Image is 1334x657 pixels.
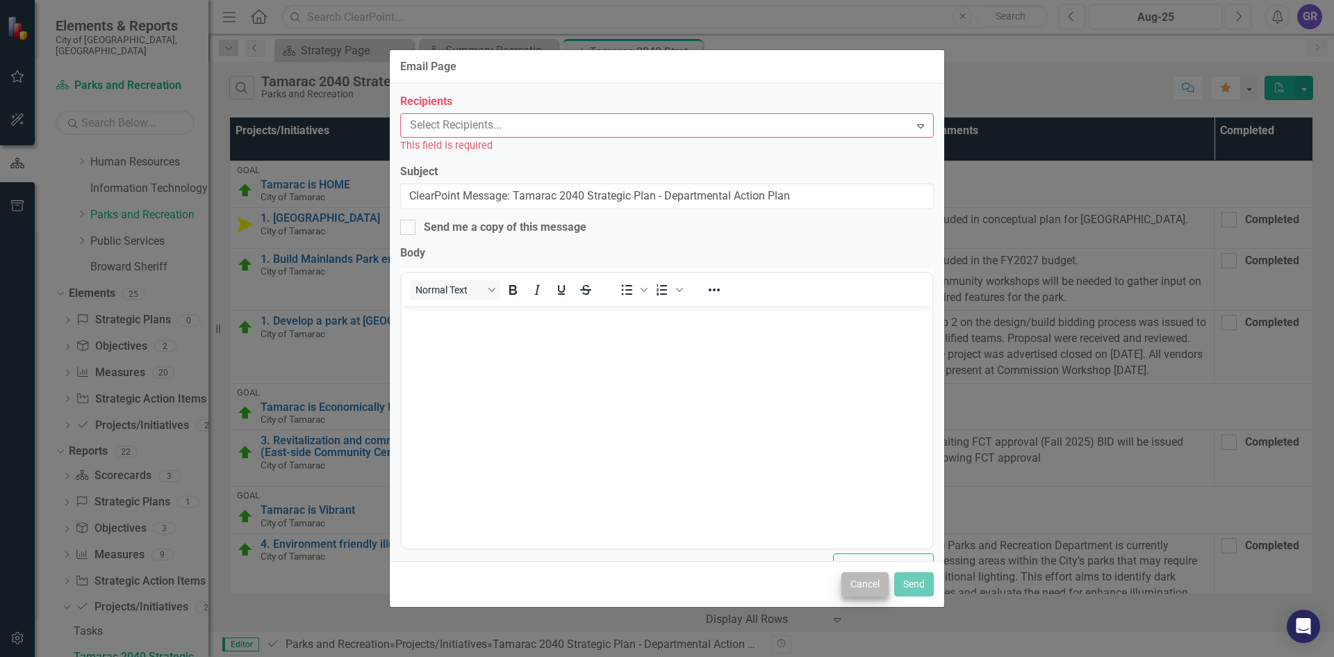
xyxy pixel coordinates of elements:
[1287,610,1320,643] div: Open Intercom Messenger
[400,138,934,154] div: This field is required
[400,94,934,110] label: Recipients
[400,60,456,73] div: Email Page
[833,553,934,578] button: Switch to old editor
[402,306,932,549] iframe: Rich Text Area
[650,280,685,300] div: Numbered list
[615,280,650,300] div: Bullet list
[410,280,500,300] button: Block Normal Text
[702,280,726,300] button: Reveal or hide additional toolbar items
[400,164,934,180] label: Subject
[841,572,889,597] button: Cancel
[894,572,934,597] button: Send
[400,245,934,261] label: Body
[424,220,586,236] div: Send me a copy of this message
[550,280,573,300] button: Underline
[574,280,598,300] button: Strikethrough
[501,280,525,300] button: Bold
[525,280,549,300] button: Italic
[415,284,484,295] span: Normal Text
